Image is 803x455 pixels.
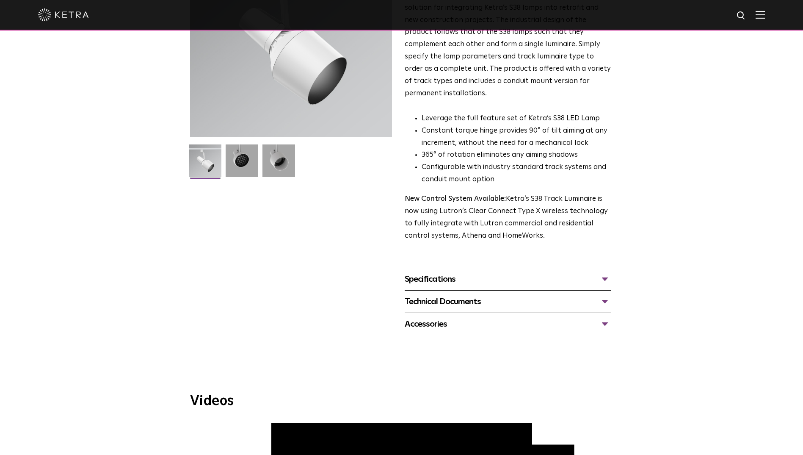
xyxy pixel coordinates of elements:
div: Specifications [405,272,611,286]
li: Leverage the full feature set of Ketra’s S38 LED Lamp [422,113,611,125]
img: 3b1b0dc7630e9da69e6b [226,144,258,183]
div: Accessories [405,317,611,331]
li: 365° of rotation eliminates any aiming shadows [422,149,611,161]
h3: Videos [190,394,613,408]
li: Configurable with industry standard track systems and conduit mount option [422,161,611,186]
img: 9e3d97bd0cf938513d6e [262,144,295,183]
img: ketra-logo-2019-white [38,8,89,21]
img: Hamburger%20Nav.svg [756,11,765,19]
strong: New Control System Available: [405,195,506,203]
li: Constant torque hinge provides 90° of tilt aiming at any increment, without the need for a mechan... [422,125,611,150]
div: Technical Documents [405,295,611,308]
p: Ketra’s S38 Track Luminaire is now using Lutron’s Clear Connect Type X wireless technology to ful... [405,193,611,242]
img: search icon [736,11,747,21]
img: S38-Track-Luminaire-2021-Web-Square [189,144,221,183]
